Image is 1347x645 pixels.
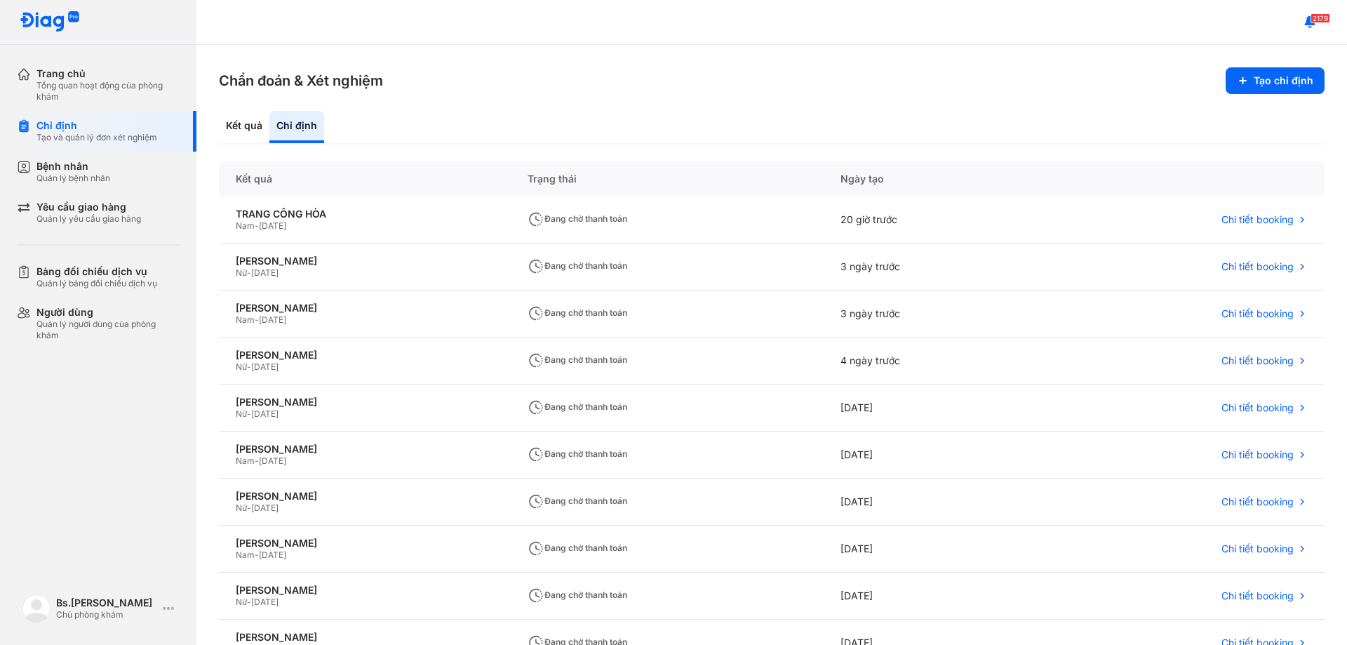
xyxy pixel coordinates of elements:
div: Quản lý bệnh nhân [36,173,110,184]
div: Bệnh nhân [36,160,110,173]
div: 20 giờ trước [824,197,1043,244]
span: Nam [236,314,255,325]
div: [PERSON_NAME] [236,396,494,408]
span: Chi tiết booking [1221,448,1294,461]
span: Đang chờ thanh toán [528,448,627,459]
span: [DATE] [259,456,286,466]
span: [DATE] [251,361,279,372]
div: [PERSON_NAME] [236,584,494,597]
div: Kết quả [219,111,269,143]
div: Quản lý yêu cầu giao hàng [36,213,141,225]
span: Nam [236,550,255,560]
div: [PERSON_NAME] [236,443,494,456]
div: Tạo và quản lý đơn xét nghiệm [36,132,157,143]
div: Trạng thái [511,161,824,197]
span: - [247,597,251,607]
span: - [255,314,259,325]
div: 3 ngày trước [824,291,1043,338]
span: Đang chờ thanh toán [528,543,627,553]
span: Nữ [236,361,247,372]
div: Tổng quan hoạt động của phòng khám [36,80,180,102]
span: [DATE] [251,503,279,513]
span: Đang chờ thanh toán [528,213,627,224]
div: [PERSON_NAME] [236,490,494,503]
button: Tạo chỉ định [1226,67,1325,94]
div: Chủ phòng khám [56,609,157,620]
div: TRANG CÔNG HÒA [236,208,494,220]
h3: Chẩn đoán & Xét nghiệm [219,71,383,91]
span: Đang chờ thanh toán [528,260,627,271]
span: Chi tiết booking [1221,543,1294,555]
span: Đang chờ thanh toán [528,496,627,506]
span: Chi tiết booking [1221,260,1294,273]
div: Kết quả [219,161,511,197]
span: Nữ [236,597,247,607]
span: Đang chờ thanh toán [528,354,627,365]
div: [PERSON_NAME] [236,537,494,550]
span: [DATE] [251,408,279,419]
span: - [255,220,259,231]
div: Ngày tạo [824,161,1043,197]
div: [DATE] [824,573,1043,620]
div: Người dùng [36,306,180,319]
span: [DATE] [251,597,279,607]
span: Chi tiết booking [1221,590,1294,602]
div: Quản lý người dùng của phòng khám [36,319,180,341]
span: Đang chờ thanh toán [528,307,627,318]
span: Nam [236,220,255,231]
div: Trang chủ [36,67,180,80]
span: Chi tiết booking [1221,307,1294,320]
div: [PERSON_NAME] [236,631,494,644]
div: 4 ngày trước [824,338,1043,385]
div: [PERSON_NAME] [236,349,494,361]
div: [PERSON_NAME] [236,255,494,267]
div: [DATE] [824,432,1043,479]
span: Nữ [236,503,247,513]
div: [DATE] [824,526,1043,573]
span: Nam [236,456,255,466]
span: [DATE] [259,314,286,325]
span: 2179 [1311,13,1330,23]
span: Chi tiết booking [1221,354,1294,367]
span: Chi tiết booking [1221,213,1294,226]
span: - [247,361,251,372]
div: [DATE] [824,385,1043,432]
div: Bảng đối chiếu dịch vụ [36,265,157,278]
span: Đang chờ thanh toán [528,590,627,600]
span: Chi tiết booking [1221,401,1294,414]
span: [DATE] [259,550,286,560]
div: [PERSON_NAME] [236,302,494,314]
span: - [247,408,251,419]
span: - [255,550,259,560]
span: - [247,503,251,513]
img: logo [20,11,80,33]
div: Chỉ định [269,111,324,143]
span: [DATE] [259,220,286,231]
span: Đang chờ thanh toán [528,401,627,412]
img: logo [22,594,51,623]
span: - [255,456,259,466]
span: Chi tiết booking [1221,496,1294,508]
div: [DATE] [824,479,1043,526]
div: Chỉ định [36,119,157,132]
span: [DATE] [251,267,279,278]
span: - [247,267,251,278]
div: Quản lý bảng đối chiếu dịch vụ [36,278,157,289]
div: Bs.[PERSON_NAME] [56,597,157,609]
span: Nữ [236,267,247,278]
div: Yêu cầu giao hàng [36,201,141,213]
span: Nữ [236,408,247,419]
div: 3 ngày trước [824,244,1043,291]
